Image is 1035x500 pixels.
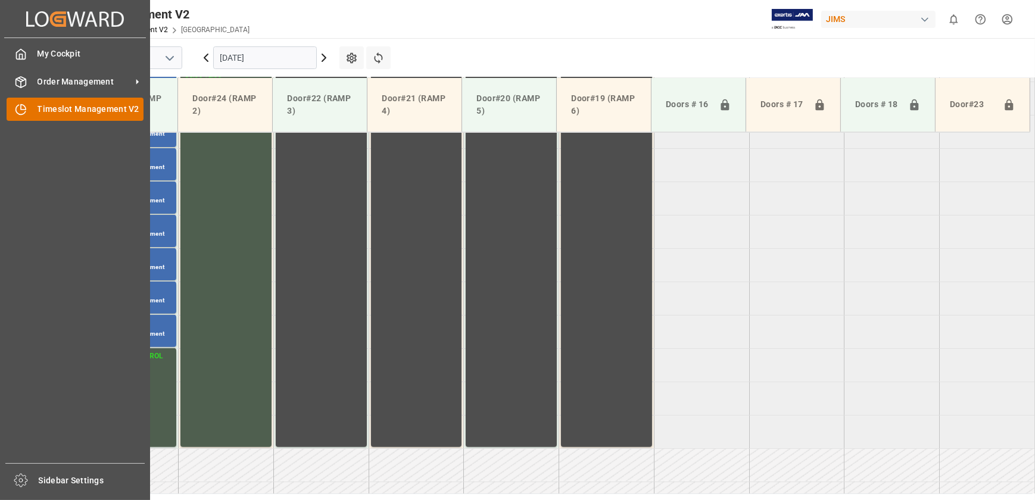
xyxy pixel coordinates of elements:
button: show 0 new notifications [940,6,967,33]
div: Door#22 (RAMP 3) [282,87,357,122]
div: Door#24 (RAMP 2) [188,87,263,122]
div: Doors # 17 [756,93,809,116]
input: DD.MM.YYYY [213,46,317,69]
div: Door#20 (RAMP 5) [472,87,547,122]
div: Door#21 (RAMP 4) [377,87,452,122]
button: open menu [160,49,178,67]
span: Timeslot Management V2 [38,103,144,115]
div: Timeslot Management V2 [52,5,250,23]
a: My Cockpit [7,42,144,65]
div: Doors # 16 [661,93,714,116]
div: Door#19 (RAMP 6) [566,87,641,122]
div: Doors # 18 [850,93,903,116]
div: Door#23 [945,93,998,116]
button: JIMS [821,8,940,30]
img: Exertis%20JAM%20-%20Email%20Logo.jpg_1722504956.jpg [772,9,813,30]
span: Order Management [38,76,132,88]
span: Sidebar Settings [39,474,145,487]
div: JIMS [821,11,936,28]
span: My Cockpit [38,48,144,60]
button: Help Center [967,6,994,33]
a: Timeslot Management V2 [7,98,144,121]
